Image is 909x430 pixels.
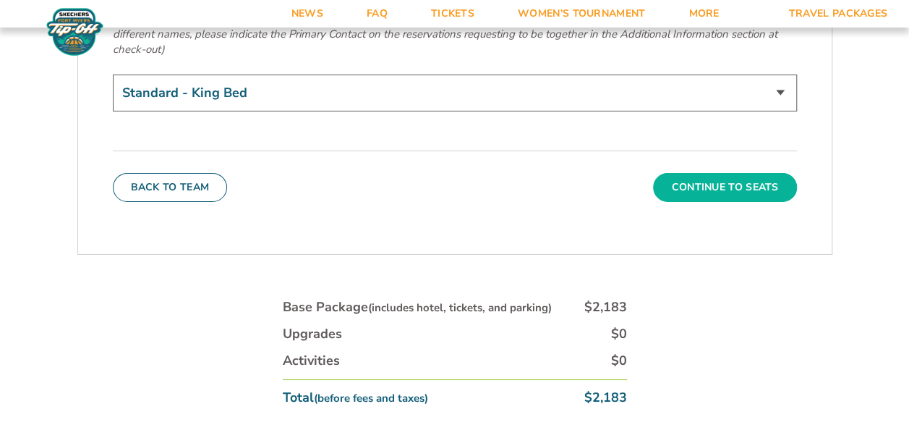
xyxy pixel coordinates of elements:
small: (before fees and taxes) [314,391,428,405]
div: $0 [611,325,627,343]
div: Activities [283,352,340,370]
small: (includes hotel, tickets, and parking) [368,300,552,315]
button: Back To Team [113,173,228,202]
div: Base Package [283,298,552,316]
div: Upgrades [283,325,342,343]
div: $2,183 [584,298,627,316]
div: $2,183 [584,389,627,407]
div: $0 [611,352,627,370]
button: Continue To Seats [653,173,796,202]
img: Fort Myers Tip-Off [43,7,106,56]
div: Total [283,389,428,407]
